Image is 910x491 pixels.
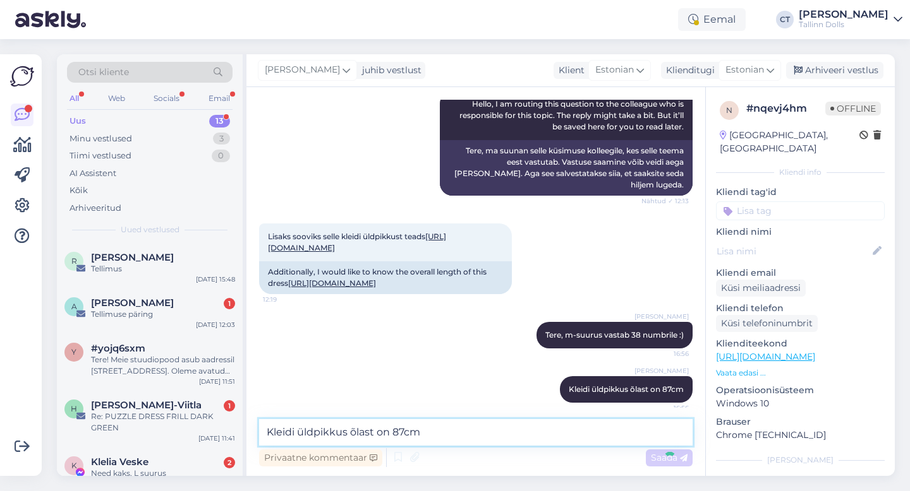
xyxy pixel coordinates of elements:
div: Need kaks, L suurus [91,468,235,479]
span: Nähtud ✓ 12:13 [641,196,689,206]
div: Arhiveeri vestlus [786,62,883,79]
p: Kliendi email [716,266,885,280]
span: R [71,256,77,266]
div: [DATE] 11:41 [198,434,235,443]
span: Estonian [725,63,764,77]
span: [PERSON_NAME] [265,63,340,77]
span: Hello, I am routing this question to the colleague who is responsible for this topic. The reply m... [459,99,686,131]
div: Tellimus [91,263,235,275]
div: All [67,90,82,107]
span: Otsi kliente [78,66,129,79]
input: Lisa tag [716,201,885,220]
span: [PERSON_NAME] [634,312,689,321]
a: [URL][DOMAIN_NAME] [716,351,815,362]
div: 1 [224,298,235,309]
div: Kõik [70,184,88,197]
span: Lisaks sooviks selle kleidi üldpikkust teads [268,232,446,252]
img: Askly Logo [10,64,34,88]
div: [DATE] 12:03 [196,320,235,329]
p: Vaata edasi ... [716,367,885,379]
span: Helen Pajumaa-Viitla [91,399,202,411]
div: juhib vestlust [357,64,422,77]
span: #yojq6sxm [91,343,145,354]
div: Tiimi vestlused [70,150,131,162]
p: Kliendi nimi [716,225,885,239]
p: Windows 10 [716,397,885,410]
div: Küsi telefoninumbrit [716,315,818,332]
div: Re: PUZZLE DRESS FRILL DARK GREEN [91,411,235,434]
div: 3 [213,133,230,145]
div: Arhiveeritud [70,202,121,215]
a: [URL][DOMAIN_NAME] [288,278,376,288]
p: Operatsioonisüsteem [716,384,885,397]
span: n [726,105,732,115]
div: Uus [70,115,86,127]
span: Estonian [595,63,634,77]
span: Offline [825,102,881,115]
span: H [71,404,77,413]
span: 16:56 [641,349,689,358]
p: Chrome [TECHNICAL_ID] [716,429,885,442]
div: 2 [224,457,235,468]
div: Tallinn Dolls [799,20,889,30]
span: y [71,347,76,357]
div: 0 [212,150,230,162]
span: 16:56 [641,403,689,413]
div: 13 [209,115,230,127]
div: Socials [151,90,182,107]
div: Klienditugi [661,64,715,77]
div: CT [776,11,794,28]
div: [GEOGRAPHIC_DATA], [GEOGRAPHIC_DATA] [720,129,859,155]
div: Klient [554,64,585,77]
p: Kliendi tag'id [716,186,885,199]
span: Klelia Veske [91,456,149,468]
div: # nqevj4hm [746,101,825,116]
p: Märkmed [716,473,885,487]
div: [PERSON_NAME] [716,454,885,466]
span: Kleidi üldpikkus õlast on 87cm [569,384,684,394]
div: Email [206,90,233,107]
p: Klienditeekond [716,337,885,350]
div: Kliendi info [716,167,885,178]
p: Brauser [716,415,885,429]
div: Tere! Meie stuudiopood asub aadressil [STREET_ADDRESS]. Oleme avatud esmaspäevast reedeni 12:00-1... [91,354,235,377]
span: Tere, m-suurus vastab 38 numbrile :) [545,330,684,340]
span: Reeli Tepp [91,252,174,263]
span: [PERSON_NAME] [634,366,689,376]
div: 1 [224,400,235,411]
div: Minu vestlused [70,133,132,145]
div: Tellimuse päring [91,309,235,320]
div: Additionally, I would like to know the overall length of this dress [259,261,512,294]
div: [DATE] 15:48 [196,275,235,284]
span: K [71,461,77,470]
p: Kliendi telefon [716,302,885,315]
span: Uued vestlused [121,224,179,235]
span: Adele Žirnov [91,297,174,309]
div: Web [106,90,128,107]
div: Eemal [678,8,746,31]
span: A [71,302,77,311]
span: 12:19 [263,295,310,304]
div: Küsi meiliaadressi [716,280,806,297]
div: AI Assistent [70,167,116,180]
div: [PERSON_NAME] [799,9,889,20]
div: Tere, ma suunan selle küsimuse kolleegile, kes selle teema eest vastutab. Vastuse saamine võib ve... [440,140,693,196]
a: [PERSON_NAME]Tallinn Dolls [799,9,902,30]
input: Lisa nimi [717,244,870,258]
div: [DATE] 11:51 [199,377,235,386]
